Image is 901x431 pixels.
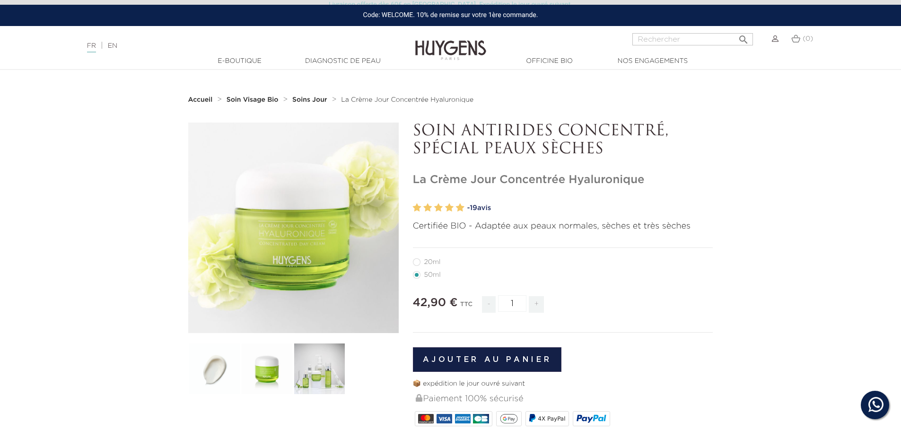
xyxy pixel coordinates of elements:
[434,201,443,215] label: 3
[108,43,117,49] a: EN
[413,271,452,279] label: 50ml
[529,296,544,313] span: +
[87,43,96,53] a: FR
[292,96,329,104] a: Soins Jour
[341,96,473,104] a: La Crème Jour Concentrée Hyaluronique
[413,173,713,187] h1: La Crème Jour Concentrée Hyaluronique
[82,40,368,52] div: |
[735,30,752,43] button: 
[415,389,713,409] div: Paiement 100% sécurisé
[460,294,472,320] div: TTC
[418,414,434,423] img: MASTERCARD
[467,201,713,215] a: -19avis
[502,56,597,66] a: Officine Bio
[188,97,213,103] strong: Accueil
[413,201,421,215] label: 1
[456,201,464,215] label: 5
[416,394,422,402] img: Paiement 100% sécurisé
[188,96,215,104] a: Accueil
[482,296,495,313] span: -
[413,379,713,389] p: 📦 expédition le jour ouvré suivant
[470,204,477,211] span: 19
[738,31,749,43] i: 
[455,414,471,423] img: AMEX
[296,56,390,66] a: Diagnostic de peau
[413,220,713,233] p: Certifiée BIO - Adaptée aux peaux normales, sèches et très sèches
[413,297,458,308] span: 42,90 €
[192,56,287,66] a: E-Boutique
[423,201,432,215] label: 2
[413,123,713,159] p: SOIN ANTIRIDES CONCENTRÉ, SPÉCIAL PEAUX SÈCHES
[445,201,454,215] label: 4
[803,35,813,42] span: (0)
[413,347,562,372] button: Ajouter au panier
[473,414,489,423] img: CB_NATIONALE
[227,96,281,104] a: Soin Visage Bio
[413,258,452,266] label: 20ml
[341,97,473,103] span: La Crème Jour Concentrée Hyaluronique
[500,414,518,423] img: google_pay
[227,97,279,103] strong: Soin Visage Bio
[605,56,700,66] a: Nos engagements
[292,97,327,103] strong: Soins Jour
[498,295,526,312] input: Quantité
[538,415,565,422] span: 4X PayPal
[437,414,452,423] img: VISA
[632,33,753,45] input: Rechercher
[415,25,486,62] img: Huygens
